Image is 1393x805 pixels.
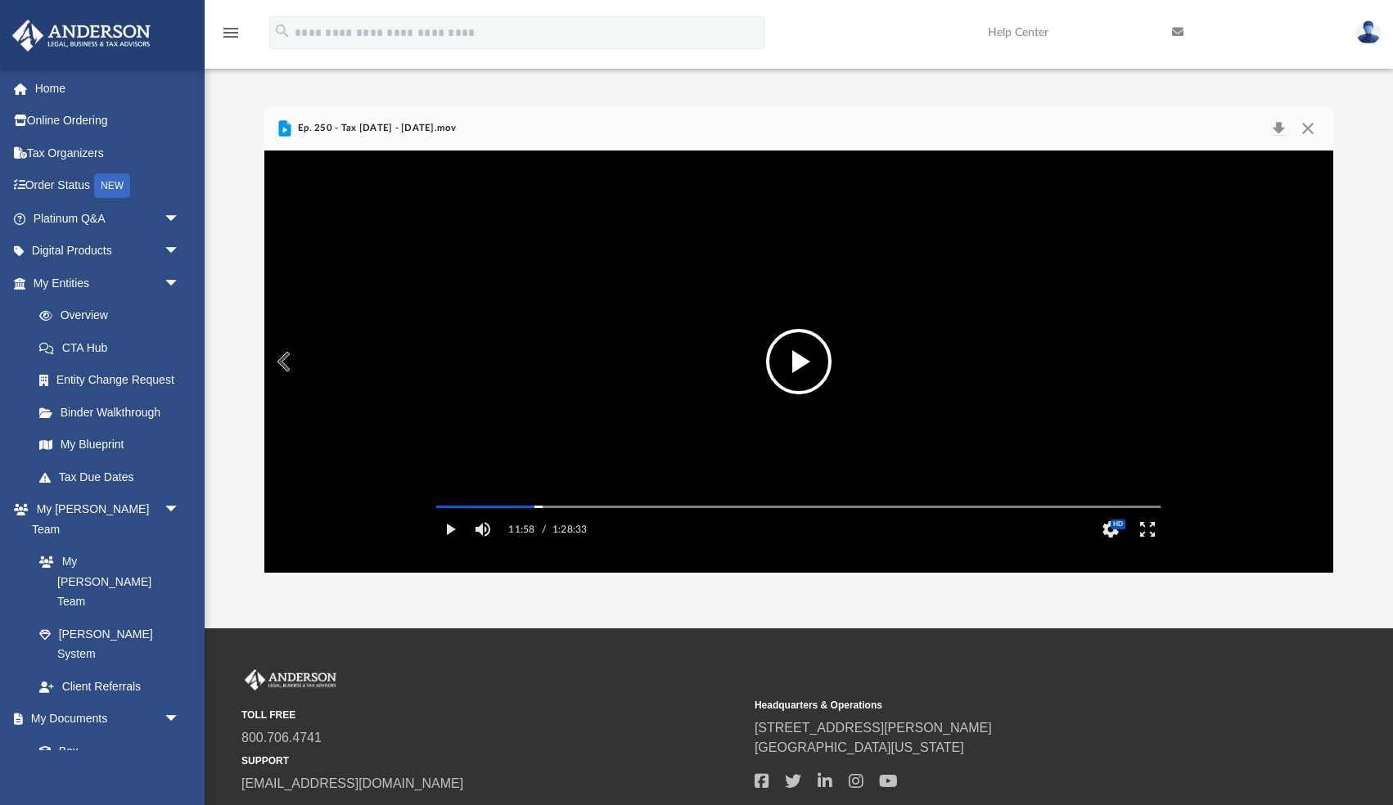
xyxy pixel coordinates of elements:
a: Tax Due Dates [23,461,205,493]
div: Preview [264,107,1334,573]
img: Anderson Advisors Platinum Portal [241,669,340,690]
a: Client Referrals [23,670,196,703]
a: Entity Change Request [23,364,205,397]
small: Headquarters & Operations [755,698,1256,713]
a: Tax Organizers [11,137,205,169]
a: Online Ordering [11,105,205,137]
span: / [542,513,546,546]
a: [PERSON_NAME] System [23,618,196,670]
a: [GEOGRAPHIC_DATA][US_STATE] [755,740,964,754]
span: arrow_drop_down [164,202,196,236]
a: Overview [23,299,205,332]
small: TOLL FREE [241,708,743,722]
a: CTA Hub [23,331,205,364]
span: arrow_drop_down [164,703,196,736]
span: arrow_drop_down [164,493,196,527]
div: Media Slider [423,500,1174,513]
label: 11:58 [508,513,534,546]
a: My Entitiesarrow_drop_down [11,267,205,299]
button: Mute [468,513,498,546]
a: [STREET_ADDRESS][PERSON_NAME] [755,721,992,735]
a: Order StatusNEW [11,169,205,203]
button: Enter fullscreen [1129,513,1166,546]
button: Play [431,513,468,546]
a: My Blueprint [23,429,196,461]
a: Binder Walkthrough [23,396,205,429]
a: 800.706.4741 [241,731,322,744]
span: HD [1111,519,1126,529]
img: Anderson Advisors Platinum Portal [7,20,156,52]
div: NEW [94,173,130,198]
a: Digital Productsarrow_drop_down [11,235,205,268]
button: Close [1293,117,1323,140]
i: menu [221,23,241,43]
a: Box [23,735,188,767]
a: My Documentsarrow_drop_down [11,703,196,735]
a: Home [11,72,205,105]
i: search [273,22,291,40]
a: My [PERSON_NAME] Teamarrow_drop_down [11,493,196,546]
a: Platinum Q&Aarrow_drop_down [11,202,205,235]
a: [EMAIL_ADDRESS][DOMAIN_NAME] [241,776,463,790]
button: Previous File [264,339,300,385]
label: 1:28:33 [552,513,588,546]
span: arrow_drop_down [164,267,196,300]
span: Ep. 250 - Tax [DATE] - [DATE].mov [295,121,457,136]
button: Download [1265,117,1294,140]
small: SUPPORT [241,753,743,768]
a: My [PERSON_NAME] Team [23,546,188,618]
span: arrow_drop_down [164,235,196,268]
img: User Pic [1356,20,1381,44]
button: Settings [1093,513,1129,546]
a: menu [221,31,241,43]
div: File preview [264,151,1334,573]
